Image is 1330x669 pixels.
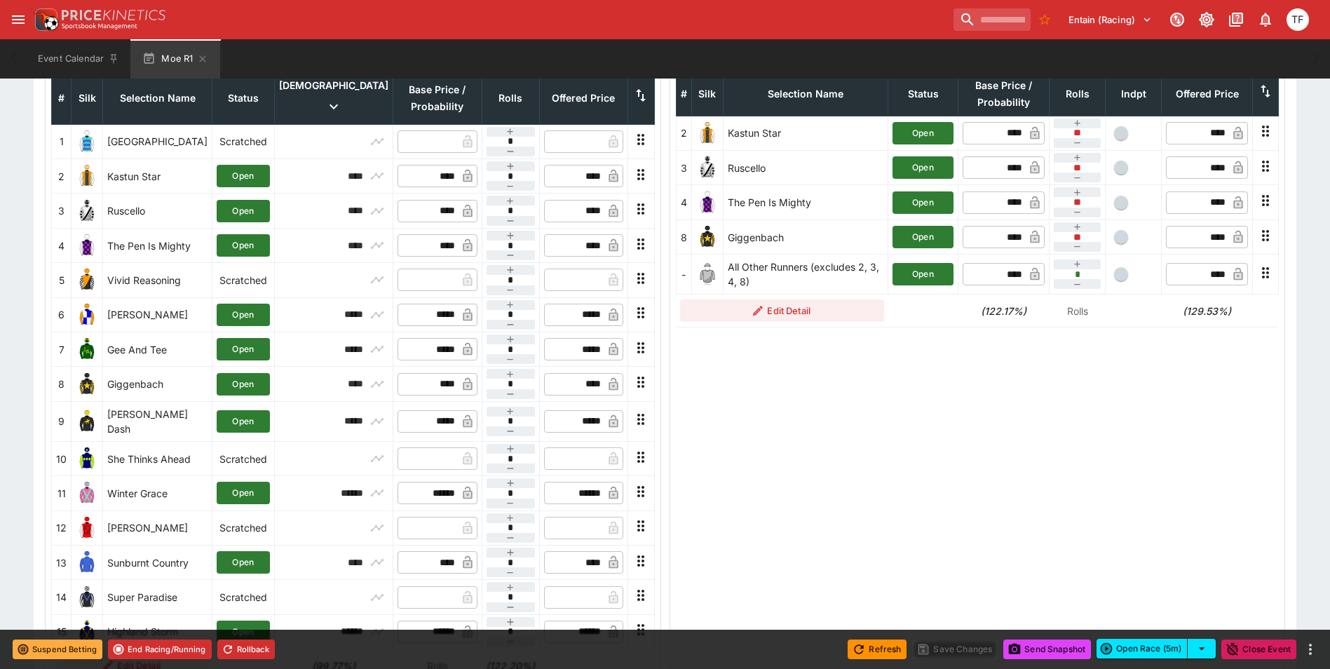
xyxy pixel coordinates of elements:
[217,273,270,288] p: Scratched
[1003,640,1091,659] button: Send Snapshot
[1188,639,1216,658] button: select merge strategy
[963,304,1045,318] h6: (122.17%)
[103,72,212,124] th: Selection Name
[76,130,98,153] img: runner 1
[217,410,270,433] button: Open
[393,72,482,124] th: Base Price / Probability
[676,151,691,185] td: 3
[76,551,98,574] img: runner 13
[691,72,723,116] th: Silk
[76,517,98,539] img: runner 12
[1166,304,1249,318] h6: (129.53%)
[217,452,270,466] p: Scratched
[103,401,212,441] td: [PERSON_NAME] Dash
[676,255,691,295] td: -
[52,332,72,367] td: 7
[31,6,59,34] img: PriceKinetics Logo
[103,228,212,262] td: The Pen Is Mighty
[1060,8,1160,31] button: Select Tenant
[76,200,98,222] img: runner 3
[893,156,954,179] button: Open
[893,263,954,285] button: Open
[76,338,98,360] img: runner 7
[29,39,128,79] button: Event Calendar
[217,551,270,574] button: Open
[76,234,98,257] img: runner 4
[1054,304,1101,318] p: Rolls
[103,580,212,614] td: Super Paradise
[103,332,212,367] td: Gee And Tee
[274,72,393,124] th: [DEMOGRAPHIC_DATA]
[103,194,212,228] td: Ruscello
[103,263,212,297] td: Vivid Reasoning
[893,191,954,214] button: Open
[539,72,628,124] th: Offered Price
[103,441,212,475] td: She Thinks Ahead
[723,219,888,254] td: Giggenbach
[62,23,137,29] img: Sportsbook Management
[52,545,72,579] td: 13
[696,122,719,144] img: runner 2
[72,72,103,124] th: Silk
[52,401,72,441] td: 9
[482,72,539,124] th: Rolls
[217,520,270,535] p: Scratched
[1282,4,1313,35] button: Tom Flynn
[52,72,72,124] th: #
[76,269,98,291] img: runner 5
[76,447,98,470] img: runner 10
[1221,640,1296,659] button: Close Event
[1302,641,1319,658] button: more
[212,72,275,124] th: Status
[676,185,691,219] td: 4
[52,194,72,228] td: 3
[696,191,719,214] img: runner 4
[217,373,270,396] button: Open
[76,586,98,609] img: runner 14
[52,228,72,262] td: 4
[1033,8,1056,31] button: No Bookmarks
[130,39,220,79] button: Moe R1
[696,263,719,285] img: blank-silk.png
[958,72,1050,116] th: Base Price / Probability
[52,580,72,614] td: 14
[76,373,98,396] img: runner 8
[217,200,270,222] button: Open
[217,165,270,187] button: Open
[676,72,691,116] th: #
[1194,7,1219,32] button: Toggle light/dark mode
[103,511,212,545] td: [PERSON_NAME]
[893,226,954,248] button: Open
[76,304,98,326] img: runner 6
[217,482,270,504] button: Open
[696,226,719,248] img: runner 8
[103,159,212,194] td: Kastun Star
[217,304,270,326] button: Open
[723,185,888,219] td: The Pen Is Mighty
[52,476,72,511] td: 11
[217,134,270,149] p: Scratched
[954,8,1031,31] input: search
[217,338,270,360] button: Open
[103,476,212,511] td: Winter Grace
[52,367,72,401] td: 8
[1106,72,1162,116] th: Independent
[52,297,72,332] td: 6
[52,614,72,649] td: 15
[1287,8,1309,31] div: Tom Flynn
[888,72,958,116] th: Status
[52,159,72,194] td: 2
[696,156,719,179] img: runner 3
[676,219,691,254] td: 8
[76,621,98,643] img: runner 15
[108,640,212,659] button: End Racing/Running
[103,614,212,649] td: Highland Storm
[103,367,212,401] td: Giggenbach
[848,640,907,659] button: Refresh
[52,441,72,475] td: 10
[723,151,888,185] td: Ruscello
[217,621,270,643] button: Open
[680,299,884,322] button: Edit Detail
[217,590,270,604] p: Scratched
[723,72,888,116] th: Selection Name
